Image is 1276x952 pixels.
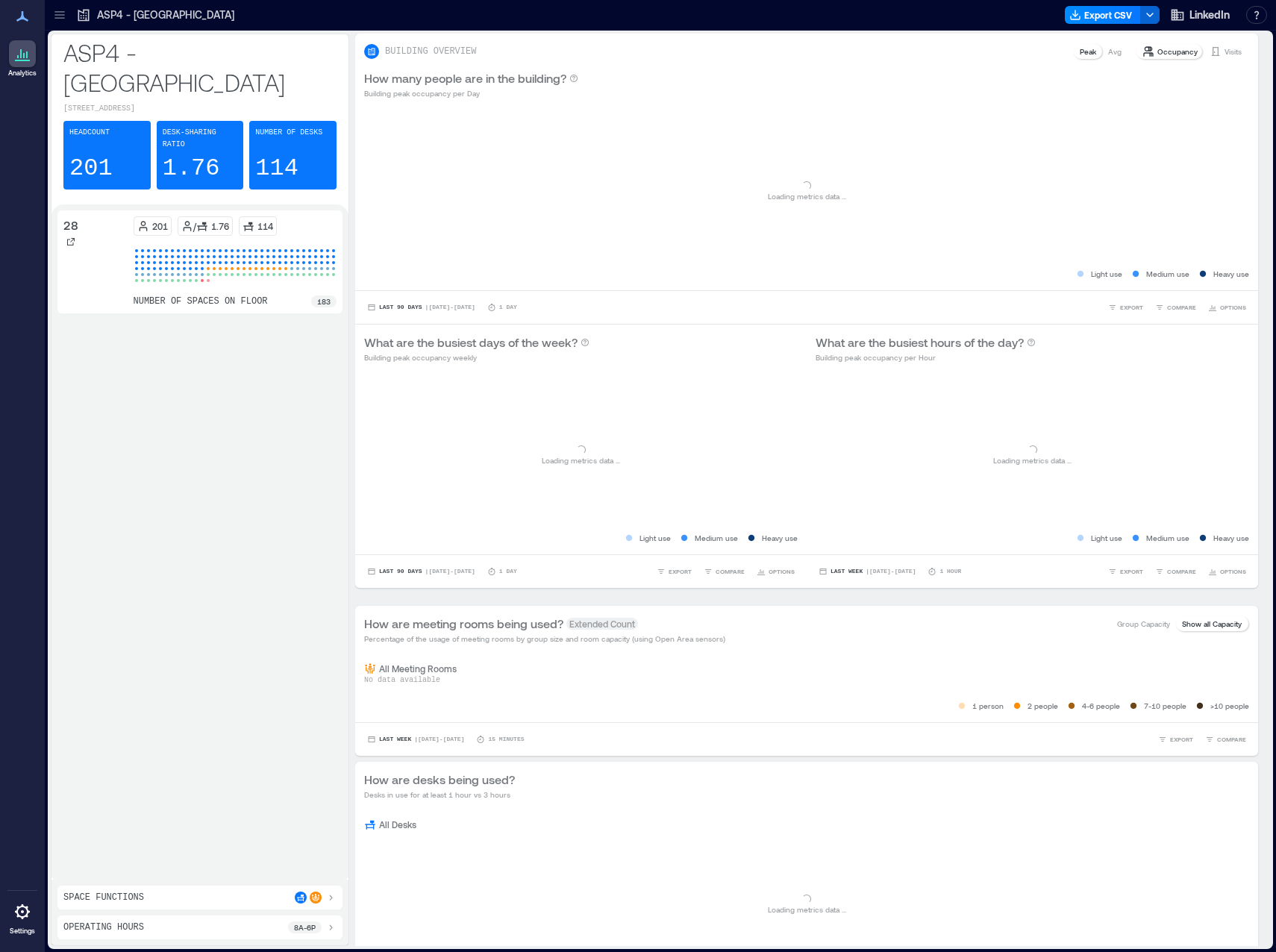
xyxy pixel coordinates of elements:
p: Heavy use [1213,532,1249,544]
button: OPTIONS [1205,300,1249,315]
button: OPTIONS [1205,564,1249,579]
a: Settings [4,894,40,940]
p: How are meeting rooms being used? [364,615,563,633]
p: Space Functions [63,892,144,904]
p: Loading metrics data ... [768,904,846,915]
span: COMPARE [1217,735,1246,744]
a: Analytics [4,36,41,82]
span: COMPARE [1167,567,1196,576]
button: COMPARE [1202,732,1249,747]
p: All Meeting Rooms [379,663,457,674]
p: 183 [317,295,331,307]
button: COMPARE [1152,564,1199,579]
button: Last 90 Days |[DATE]-[DATE] [364,564,478,579]
span: COMPARE [716,567,745,576]
p: Visits [1225,46,1242,57]
p: All Desks [379,818,416,830]
p: 201 [152,220,168,232]
button: EXPORT [1105,564,1146,579]
p: Group Capacity [1117,618,1170,630]
p: Loading metrics data ... [542,454,620,466]
p: ASP4 - [GEOGRAPHIC_DATA] [63,37,337,97]
button: Export CSV [1065,6,1141,24]
span: COMPARE [1167,303,1196,312]
span: OPTIONS [769,567,795,576]
p: 1 Day [499,303,517,312]
p: 2 people [1028,700,1058,712]
button: Last 90 Days |[DATE]-[DATE] [364,300,478,315]
span: EXPORT [1120,567,1143,576]
p: 114 [255,154,298,184]
p: Headcount [69,127,110,139]
button: Last Week |[DATE]-[DATE] [816,564,919,579]
button: EXPORT [1155,732,1196,747]
p: Loading metrics data ... [993,454,1072,466]
span: EXPORT [669,567,692,576]
p: number of spaces on floor [134,295,268,307]
p: Loading metrics data ... [768,190,846,202]
p: 1 person [972,700,1004,712]
p: 15 minutes [488,735,524,744]
p: Building peak occupancy per Day [364,87,578,99]
p: How are desks being used? [364,771,515,789]
span: EXPORT [1120,303,1143,312]
p: What are the busiest days of the week? [364,333,578,351]
p: >10 people [1210,700,1249,712]
p: Building peak occupancy per Hour [816,351,1036,363]
p: 4-6 people [1082,700,1120,712]
span: Extended Count [566,618,638,630]
button: Last Week |[DATE]-[DATE] [364,732,467,747]
p: Show all Capacity [1182,618,1242,630]
p: 8a - 6p [294,921,316,933]
p: Heavy use [1213,268,1249,280]
p: Heavy use [762,532,798,544]
p: [STREET_ADDRESS] [63,103,337,115]
span: OPTIONS [1220,567,1246,576]
p: 114 [257,220,273,232]
p: Light use [1091,268,1122,280]
p: Medium use [695,532,738,544]
p: 7-10 people [1144,700,1186,712]
p: No data available [364,674,1249,686]
button: OPTIONS [754,564,798,579]
button: EXPORT [654,564,695,579]
p: / [193,220,196,232]
p: What are the busiest hours of the day? [816,333,1024,351]
p: ASP4 - [GEOGRAPHIC_DATA] [97,7,234,22]
p: BUILDING OVERVIEW [385,46,476,57]
p: Avg [1108,46,1122,57]
p: Occupancy [1157,46,1198,57]
p: 1.76 [163,154,220,184]
p: Light use [1091,532,1122,544]
p: Analytics [8,69,37,78]
p: Medium use [1146,532,1189,544]
p: Desks in use for at least 1 hour vs 3 hours [364,789,515,801]
p: 1 Day [499,567,517,576]
p: 28 [63,216,78,234]
span: EXPORT [1170,735,1193,744]
p: How many people are in the building? [364,69,566,87]
p: Number of Desks [255,127,322,139]
p: Light use [639,532,671,544]
span: LinkedIn [1189,7,1230,22]
p: Percentage of the usage of meeting rooms by group size and room capacity (using Open Area sensors) [364,633,725,645]
span: OPTIONS [1220,303,1246,312]
p: Desk-sharing ratio [163,127,238,151]
p: Peak [1080,46,1096,57]
button: LinkedIn [1166,3,1234,27]
button: COMPARE [1152,300,1199,315]
p: 201 [69,154,113,184]
button: COMPARE [701,564,748,579]
p: 1.76 [211,220,229,232]
button: EXPORT [1105,300,1146,315]
p: Operating Hours [63,921,144,933]
p: Medium use [1146,268,1189,280]
p: Settings [10,927,35,936]
p: 1 Hour [939,567,961,576]
p: Building peak occupancy weekly [364,351,589,363]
